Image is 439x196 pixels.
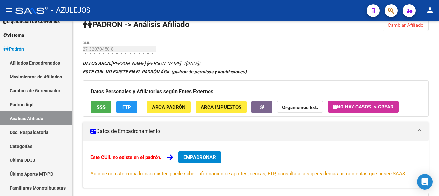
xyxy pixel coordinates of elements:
mat-panel-title: Datos de Empadronamiento [90,128,413,135]
mat-icon: person [426,6,434,14]
button: ARCA Padrón [147,101,191,113]
span: No hay casos -> Crear [333,104,393,110]
button: FTP [116,101,137,113]
button: Cambiar Afiliado [383,19,429,31]
span: Cambiar Afiliado [388,22,424,28]
span: ARCA Padrón [152,104,186,110]
span: FTP [122,104,131,110]
strong: ESTE CUIL NO EXISTE EN EL PADRÓN ÁGIL (padrón de permisos y liquidaciones) [83,69,247,74]
button: SSS [91,101,111,113]
span: Padrón [3,46,24,53]
h3: Datos Personales y Afiliatorios según Entes Externos: [91,87,421,96]
span: SSS [97,104,106,110]
mat-expansion-panel-header: Datos de Empadronamiento [83,122,429,141]
mat-icon: menu [5,6,13,14]
span: [PERSON_NAME] [PERSON_NAME] [83,61,181,66]
span: ([DATE]) [184,61,200,66]
strong: DATOS ARCA: [83,61,111,66]
strong: Este CUIL no existe en el padrón. [90,154,161,160]
span: Aunque no esté empadronado usted puede saber información de aportes, deudas, FTP, consulta a la s... [90,171,406,177]
div: Open Intercom Messenger [417,174,433,190]
span: Sistema [3,32,24,39]
button: EMPADRONAR [178,151,221,163]
button: ARCA Impuestos [196,101,247,113]
span: Liquidación de Convenios [3,18,60,25]
button: No hay casos -> Crear [328,101,399,113]
div: Datos de Empadronamiento [83,141,429,188]
span: ARCA Impuestos [201,104,241,110]
span: EMPADRONAR [183,154,216,160]
button: Organismos Ext. [277,101,323,113]
strong: Organismos Ext. [282,105,318,110]
strong: PADRON -> Análisis Afiliado [83,20,189,29]
span: - AZULEJOS [51,3,90,17]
